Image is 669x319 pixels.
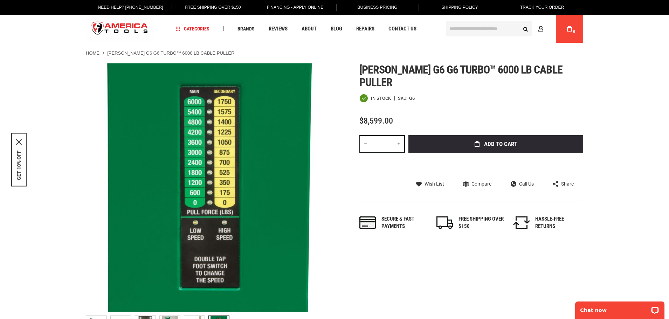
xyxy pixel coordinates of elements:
[173,24,213,34] a: Categories
[265,24,291,34] a: Reviews
[16,139,22,145] button: Close
[484,141,517,147] span: Add to Cart
[511,181,534,187] a: Call Us
[441,5,478,10] span: Shipping Policy
[359,94,391,103] div: Availability
[356,26,374,32] span: Repairs
[359,116,393,126] span: $8,599.00
[237,26,255,31] span: Brands
[519,22,532,35] button: Search
[269,26,288,32] span: Reviews
[571,297,669,319] iframe: LiveChat chat widget
[471,181,491,186] span: Compare
[302,26,317,32] span: About
[176,26,209,31] span: Categories
[331,26,342,32] span: Blog
[519,181,534,186] span: Call Us
[535,215,581,230] div: HASSLE-FREE RETURNS
[86,63,334,312] img: GREENLEE G6 G6 TURBO™ 6000 LB CABLE PULLER
[16,139,22,145] svg: close icon
[561,181,574,186] span: Share
[388,26,416,32] span: Contact Us
[458,215,504,230] div: FREE SHIPPING OVER $150
[573,30,575,34] span: 0
[86,16,154,42] a: store logo
[234,24,258,34] a: Brands
[407,155,585,175] iframe: Secure express checkout frame
[86,50,99,56] a: Home
[359,63,563,89] span: [PERSON_NAME] g6 g6 turbo™ 6000 lb cable puller
[436,216,453,229] img: shipping
[398,96,409,100] strong: SKU
[371,96,391,100] span: In stock
[86,16,154,42] img: America Tools
[563,15,576,43] a: 0
[381,215,427,230] div: Secure & fast payments
[409,96,415,100] div: G6
[16,150,22,180] button: GET 10% OFF
[327,24,345,34] a: Blog
[359,216,376,229] img: payments
[408,135,583,153] button: Add to Cart
[463,181,491,187] a: Compare
[353,24,378,34] a: Repairs
[298,24,320,34] a: About
[385,24,420,34] a: Contact Us
[425,181,444,186] span: Wish List
[416,181,444,187] a: Wish List
[107,50,234,56] strong: [PERSON_NAME] G6 G6 TURBO™ 6000 LB CABLE PULLER
[513,216,530,229] img: returns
